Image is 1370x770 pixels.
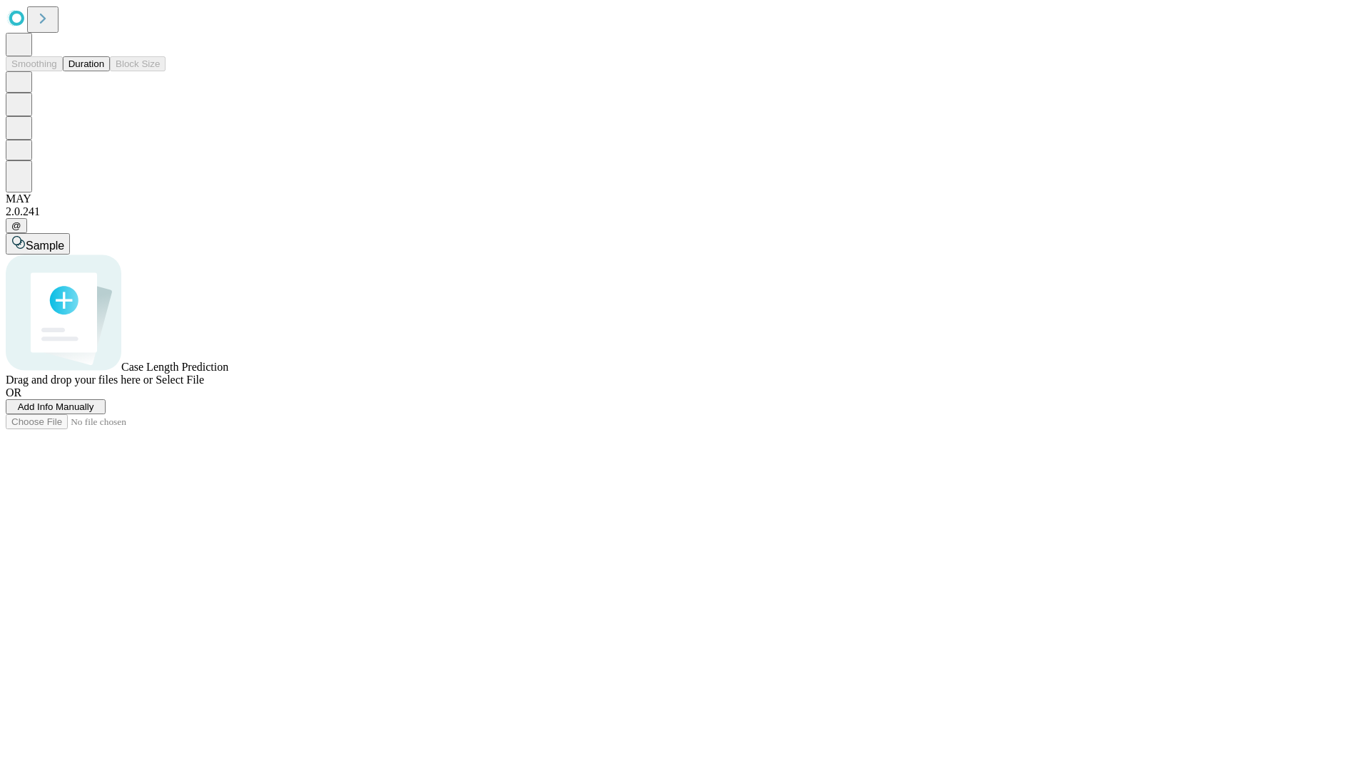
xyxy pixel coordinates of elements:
[6,205,1364,218] div: 2.0.241
[110,56,166,71] button: Block Size
[26,240,64,252] span: Sample
[63,56,110,71] button: Duration
[6,56,63,71] button: Smoothing
[11,220,21,231] span: @
[6,399,106,414] button: Add Info Manually
[156,374,204,386] span: Select File
[6,192,1364,205] div: MAY
[6,233,70,255] button: Sample
[6,386,21,399] span: OR
[6,374,153,386] span: Drag and drop your files here or
[121,361,228,373] span: Case Length Prediction
[18,401,94,412] span: Add Info Manually
[6,218,27,233] button: @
